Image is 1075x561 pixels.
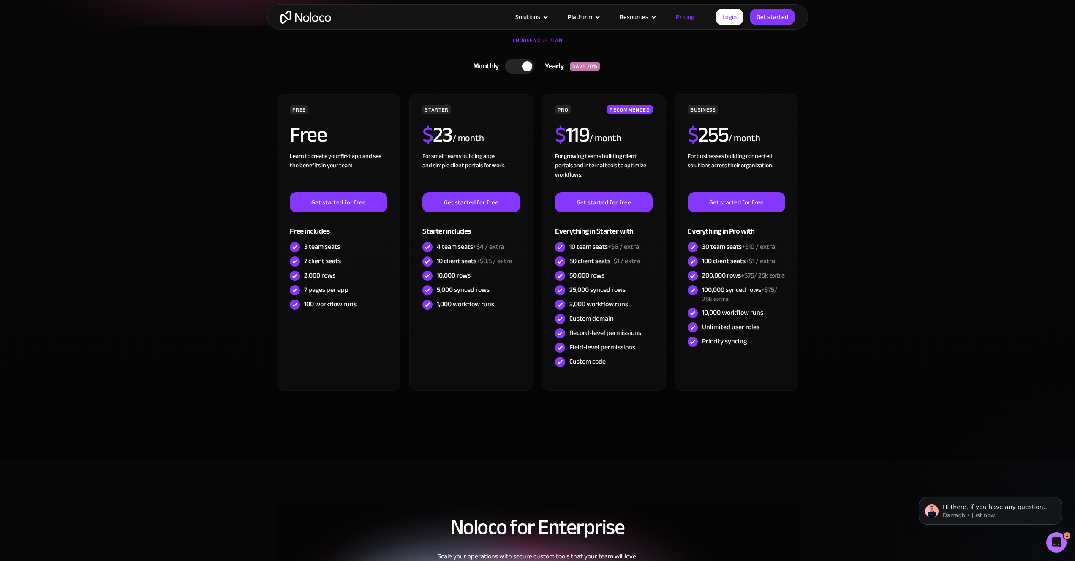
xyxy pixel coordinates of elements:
[422,192,520,212] a: Get started for free
[702,285,785,304] div: 100,000 synced rows
[304,242,340,251] div: 3 team seats
[665,11,705,22] a: Pricing
[437,300,494,309] div: 1,000 workflow runs
[702,308,763,317] div: 10,000 workflow runs
[515,11,540,22] div: Solutions
[422,105,451,114] div: STARTER
[473,240,504,253] span: +$4 / extra
[555,115,566,155] span: $
[437,242,504,251] div: 4 team seats
[276,516,800,539] h2: Noloco for Enterprise
[557,11,609,22] div: Platform
[304,271,335,280] div: 2,000 rows
[555,105,571,114] div: PRO
[688,124,728,145] h2: 255
[555,152,652,192] div: For growing teams building client portals and internal tools to optimize workflows.
[741,269,785,282] span: +$75/ 25k extra
[569,285,626,294] div: 25,000 synced rows
[452,132,484,145] div: / month
[555,212,652,240] div: Everything in Starter with
[702,322,759,332] div: Unlimited user roles
[746,255,775,267] span: +$1 / extra
[569,256,640,266] div: 50 client seats
[304,285,348,294] div: 7 pages per app
[290,105,308,114] div: FREE
[304,256,341,266] div: 7 client seats
[610,255,640,267] span: +$1 / extra
[702,256,775,266] div: 100 client seats
[568,11,592,22] div: Platform
[906,479,1075,538] iframe: Intercom notifications message
[555,192,652,212] a: Get started for free
[569,314,614,323] div: Custom domain
[620,11,648,22] div: Resources
[1064,532,1070,539] span: 1
[1046,532,1067,553] iframe: Intercom live chat
[570,62,600,71] div: SAVE 20%
[688,212,785,240] div: Everything in Pro with
[437,285,490,294] div: 5,000 synced rows
[569,343,635,352] div: Field-level permissions
[608,240,639,253] span: +$6 / extra
[476,255,512,267] span: +$0.5 / extra
[750,9,795,25] a: Get started
[569,328,641,338] div: Record-level permissions
[569,271,604,280] div: 50,000 rows
[688,105,718,114] div: BUSINESS
[702,242,775,251] div: 30 team seats
[728,132,760,145] div: / month
[422,152,520,192] div: For small teams building apps and simple client portals for work. ‍
[534,60,570,73] div: Yearly
[569,357,606,366] div: Custom code
[742,240,775,253] span: +$10 / extra
[437,271,471,280] div: 10,000 rows
[569,242,639,251] div: 10 team seats
[555,124,589,145] h2: 119
[276,34,800,55] div: CHOOSE YOUR PLAN
[688,192,785,212] a: Get started for free
[290,152,387,192] div: Learn to create your first app and see the benefits in your team ‍
[290,212,387,240] div: Free includes
[569,300,628,309] div: 3,000 workflow runs
[688,152,785,192] div: For businesses building connected solutions across their organization. ‍
[609,11,665,22] div: Resources
[290,192,387,212] a: Get started for free
[290,124,327,145] h2: Free
[422,115,433,155] span: $
[422,124,452,145] h2: 23
[505,11,557,22] div: Solutions
[463,60,505,73] div: Monthly
[304,300,357,309] div: 100 workflow runs
[688,115,698,155] span: $
[589,132,621,145] div: / month
[607,105,652,114] div: RECOMMENDED
[716,9,743,25] a: Login
[702,283,777,305] span: +$75/ 25k extra
[702,337,747,346] div: Priority syncing
[702,271,785,280] div: 200,000 rows
[280,11,331,24] a: home
[422,212,520,240] div: Starter includes
[437,256,512,266] div: 10 client seats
